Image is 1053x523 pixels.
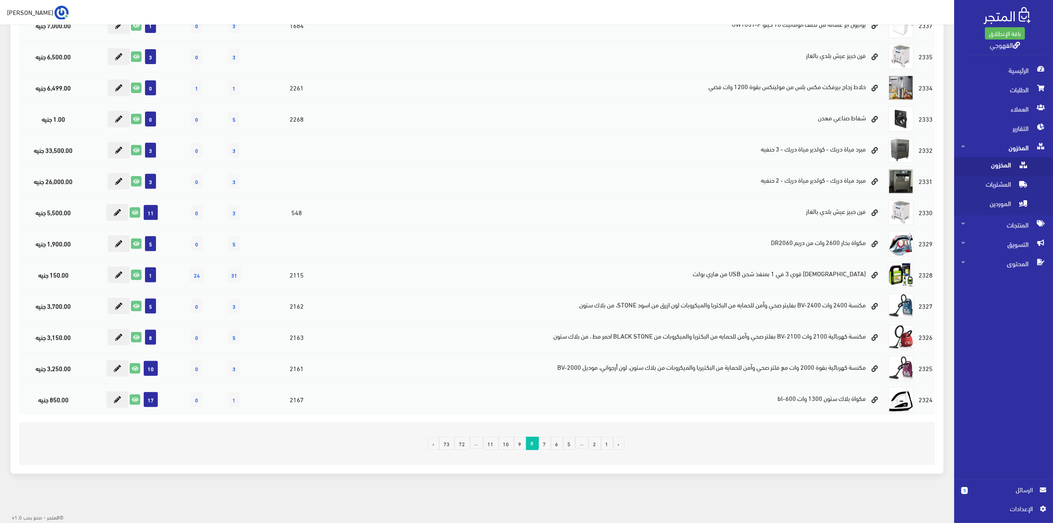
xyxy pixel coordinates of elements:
[229,205,240,220] span: 3
[961,487,968,494] span: 5
[145,49,156,64] span: 3
[888,355,914,382] img: mkns-khrbayy-bko-2000-oat-maa-fltr-shy-oamn-llhmay-mn-albktyrya-oalmykrobat-mn-blak-ston-lon-argo...
[954,196,1053,215] a: الموردين
[340,41,886,72] td: فرن خبيز عيش بلدي بالغاز
[483,437,499,450] a: 11
[229,49,240,64] span: 3
[888,293,914,319] img: mkns-2400-oat-bv-2400-bflytr-shy-oamn-llhmayh-mn-albktrya-oalmykrobat-lon-azrk-mn-asod-stone-mn-b...
[145,299,156,314] span: 5
[145,330,156,345] span: 8
[916,321,935,353] td: 2326
[191,80,202,95] span: 1
[916,197,935,228] td: 2330
[54,6,69,20] img: ...
[340,384,886,415] td: مكواة بلاك ستون 1300 وات bl-600
[916,72,935,103] td: 2334
[954,61,1053,80] a: الرئيسية
[229,80,240,95] span: 1
[916,166,935,197] td: 2331
[961,196,1028,215] span: الموردين
[888,231,914,257] img: mkoa-bkhar-2600-oat-mn-drym-dr2060.jpg
[7,7,53,18] span: [PERSON_NAME]
[968,504,1032,513] span: اﻹعدادات
[19,166,87,197] td: 26,000.00 جنيه
[961,504,1046,518] a: اﻹعدادات
[454,437,470,450] a: 72
[961,119,1046,138] span: التقارير
[254,197,340,228] td: 548
[916,10,935,41] td: 2337
[19,290,87,321] td: 3,700.00 جنيه
[340,353,886,384] td: مكنسة كهربائية بقوة 2000 وات مع فلتر صحي وآمن للحماية من البكتيريا والميكروبات من بلاك ستون، لون ...
[19,228,87,259] td: 1,900.00 جنيه
[4,511,64,523] div: ©
[229,18,240,33] span: 3
[888,262,914,288] img: kshaf-koy-3-fy-1-bmnfth-shhn-usb-mn-hary-bolt.jpg
[191,236,202,251] span: 0
[984,7,1031,24] img: .
[191,299,202,314] span: 0
[7,5,69,19] a: ... [PERSON_NAME]
[145,80,156,95] span: 0
[340,72,886,103] td: خلاط زجاج بيرفكت مكس بلس من مولينكس بقوة 1200 وات فضي
[229,236,240,251] span: 5
[47,513,59,521] strong: المتجر
[916,41,935,72] td: 2335
[191,18,202,33] span: 0
[19,134,87,166] td: 33,500.00 جنيه
[961,157,1028,177] span: المخزون
[12,512,46,522] span: - صنع بحب v1.0
[340,259,886,290] td: [DEMOGRAPHIC_DATA] قوي 3 في 1 بمنفذ شحن USB من هاري بولت
[990,38,1020,51] a: القهوجي
[145,236,156,251] span: 5
[191,174,202,189] span: 0
[229,174,240,189] span: 3
[254,353,340,384] td: 2161
[340,290,886,321] td: مكنسة 2400 وات BV-2400 بفليتر صحي وآمن للحمايه من البكتريا والميكروبات لون ازرق من اسود STONE، من...
[985,27,1025,40] a: باقة الإنطلاق
[961,177,1028,196] span: المشتريات
[19,259,87,290] td: 150.00 جنيه
[916,290,935,321] td: 2327
[145,267,156,282] span: 1
[254,10,340,41] td: 1684
[19,197,87,228] td: 5,500.00 جنيه
[961,234,1046,254] span: التسويق
[191,49,202,64] span: 0
[588,437,601,450] a: 2
[191,392,202,407] span: 0
[19,321,87,353] td: 3,150.00 جنيه
[916,353,935,384] td: 2325
[514,437,526,450] a: 9
[340,228,886,259] td: مكواة بخار 2600 وات من دريم DR2060
[227,267,241,282] span: 31
[254,290,340,321] td: 2162
[19,41,87,72] td: 6,500.00 جنيه
[254,259,340,290] td: 2115
[254,72,340,103] td: 2261
[498,437,514,450] a: 10
[144,392,158,407] span: 17
[601,437,614,450] a: 1
[340,10,886,41] td: يونيون اير غسالة من نصف اتوماتيك 10 كيلو UW105T-P
[191,112,202,126] span: 0
[916,259,935,290] td: 2328
[19,384,87,415] td: 850.00 جنيه
[145,112,156,126] span: 0
[888,75,914,101] img: khlat-zgag-byrfkt-mks-bls-mn-molynks-bko-1200-oat-lm811d10-fdy.jpg
[191,205,202,220] span: 0
[888,106,914,132] img: shfat-snaaay-maadn.jpg
[19,10,87,41] td: 7,000.00 جنيه
[888,137,914,163] img: mbrd-mya-dryk-koldyr-mya-dryk-3-hnfyh.jpg
[888,386,914,413] img: mkoa-blak-ston-1300-oat-bl-600.jpg
[954,157,1053,177] a: المخزون
[19,72,87,103] td: 6,499.00 جنيه
[954,80,1053,99] a: الطلبات
[888,43,914,70] img: frn-khbyz-aaysh-bldy-balghaz.jpg
[145,174,156,189] span: 3
[428,437,439,450] a: التالي »
[613,437,625,450] a: « السابق
[229,392,240,407] span: 1
[526,437,539,449] span: 8
[254,321,340,353] td: 2163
